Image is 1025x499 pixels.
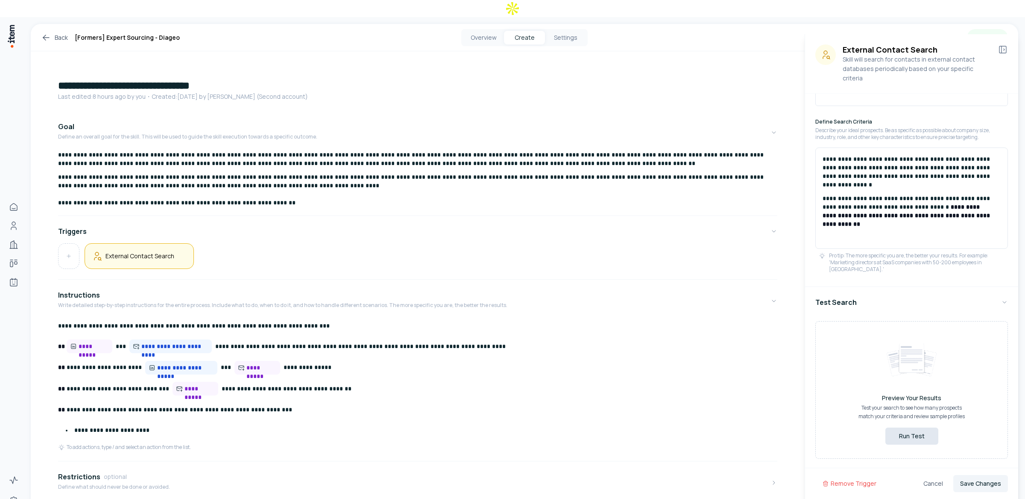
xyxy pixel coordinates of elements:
button: Test Search [815,290,1008,314]
img: Item Brain Logo [7,24,15,48]
h5: Preview Your Results [850,394,973,402]
div: InstructionsWrite detailed step-by-step instructions for the entire process. Include what to do, ... [58,319,777,458]
div: Triggers [58,243,777,276]
a: Home [5,198,22,216]
p: Write detailed step-by-step instructions for the entire process. Include what to do, when to do i... [58,302,507,309]
button: Run Test [885,428,938,445]
h5: External Contact Search [105,252,174,260]
a: Agents [5,274,22,291]
a: Back [41,32,68,43]
a: People [5,217,22,234]
h4: Restrictions [58,472,100,482]
h4: Goal [58,121,74,132]
span: optional [104,472,127,481]
p: Describe your ideal prospects. Be as specific as possible about company size, industry, role, and... [815,127,1008,141]
img: Preview Results [876,335,948,384]
button: Save Changes [953,475,1008,492]
button: GoalDefine an overall goal for the skill. This will be used to guide the skill execution towards ... [58,115,777,151]
button: Settings [545,31,586,44]
button: Overview [463,31,504,44]
button: Triggers [58,219,777,243]
h4: Test Search [815,297,857,307]
p: Define what should never be done or avoided. [58,484,170,490]
a: Companies [5,236,22,253]
h1: [Formers] Expert Sourcing - Diageo [75,32,180,43]
h3: External Contact Search [843,44,991,55]
p: Define an overall goal for the skill. This will be used to guide the skill execution towards a sp... [58,133,317,140]
h6: Define Search Criteria [815,118,1008,125]
p: Skill will search for contacts in external contact databases periodically based on your specific ... [843,55,991,83]
h4: Triggers [58,226,87,236]
button: Create [504,31,545,44]
button: Cancel [917,475,950,492]
div: GoalDefine an overall goal for the skill. This will be used to guide the skill execution towards ... [58,151,777,212]
button: InstructionsWrite detailed step-by-step instructions for the entire process. Include what to do, ... [58,283,777,319]
button: Remove Trigger [815,475,883,492]
p: Test your search to see how many prospects match your criteria and review sample profiles [850,404,973,421]
a: Activity [5,472,22,489]
div: To add actions, type / and select an action from the list. [58,444,191,451]
div: Test Search [815,314,1008,466]
p: Pro tip: The more specific you are, the better your results. For example: 'Marketing directors at... [829,252,1004,273]
p: Last edited: 8 hours ago by you ・Created: [DATE] by [PERSON_NAME] (Second account) [58,92,777,101]
h4: Instructions [58,290,100,300]
a: Deals [5,255,22,272]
